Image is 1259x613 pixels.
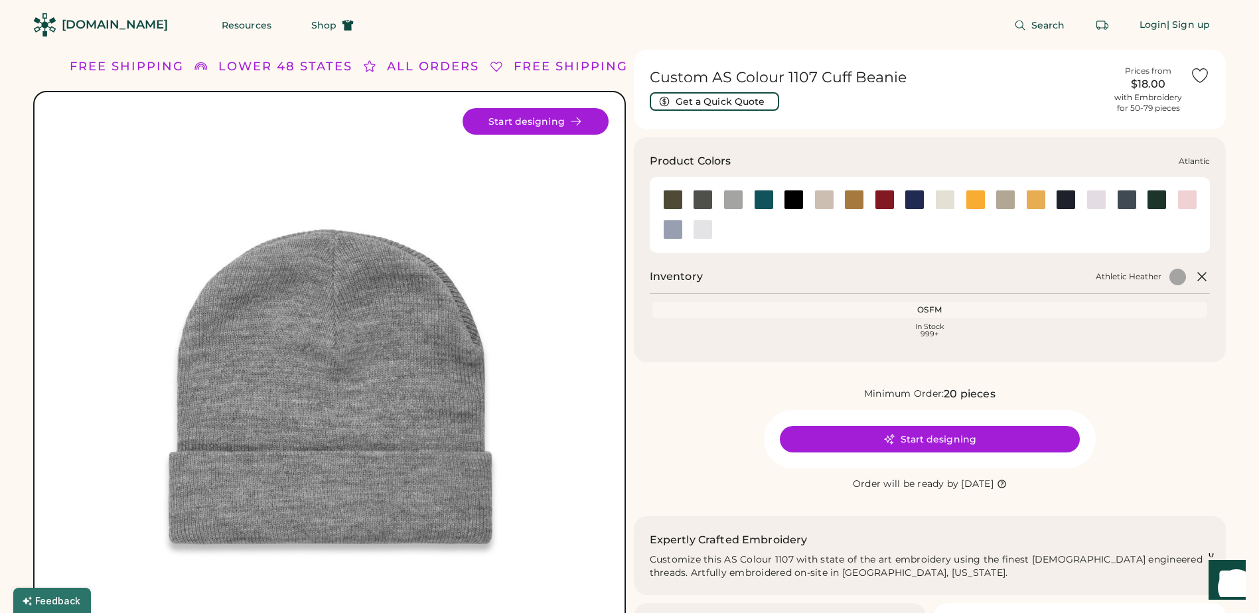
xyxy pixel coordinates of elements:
[1125,66,1171,76] div: Prices from
[311,21,336,30] span: Shop
[1089,12,1116,38] button: Retrieve an order
[780,426,1080,452] button: Start designing
[33,13,56,36] img: Rendered Logo - Screens
[650,68,1107,87] h1: Custom AS Colour 1107 Cuff Beanie
[650,532,808,548] h2: Expertly Crafted Embroidery
[514,58,628,76] div: FREE SHIPPING
[62,17,168,33] div: [DOMAIN_NAME]
[387,58,479,76] div: ALL ORDERS
[864,387,944,401] div: Minimum Order:
[1167,19,1210,32] div: | Sign up
[944,386,995,402] div: 20 pieces
[650,92,779,111] button: Get a Quick Quote
[1114,76,1182,92] div: $18.00
[463,108,609,135] button: Start designing
[650,269,703,285] h2: Inventory
[1179,156,1210,167] div: Atlantic
[853,478,959,491] div: Order will be ready by
[650,153,731,169] h3: Product Colors
[655,305,1205,315] div: OSFM
[295,12,370,38] button: Shop
[218,58,352,76] div: LOWER 48 STATES
[655,323,1205,338] div: In Stock 999+
[1114,92,1182,113] div: with Embroidery for 50-79 pieces
[998,12,1081,38] button: Search
[1196,553,1253,610] iframe: Front Chat
[961,478,994,491] div: [DATE]
[1140,19,1167,32] div: Login
[1096,271,1161,282] div: Athletic Heather
[206,12,287,38] button: Resources
[1031,21,1065,30] span: Search
[70,58,184,76] div: FREE SHIPPING
[650,553,1211,580] div: Customize this AS Colour 1107 with state of the art embroidery using the finest [DEMOGRAPHIC_DATA...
